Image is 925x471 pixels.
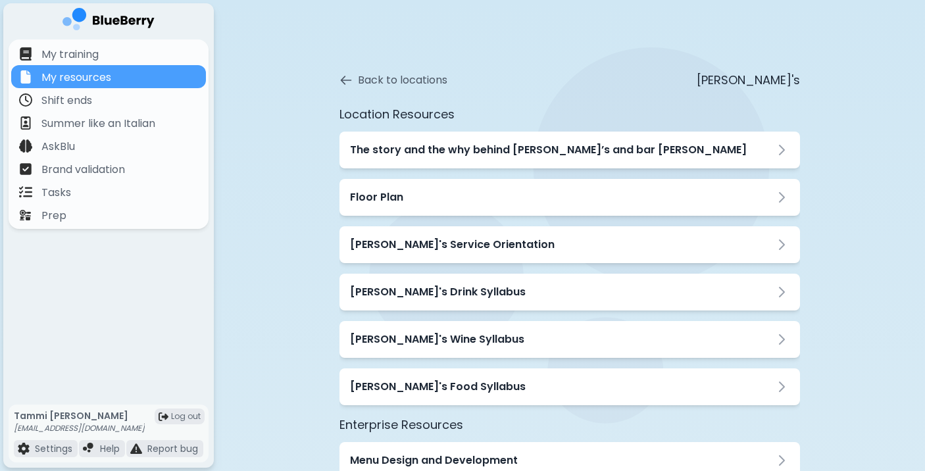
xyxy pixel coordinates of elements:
h3: [PERSON_NAME]'s Drink Syllabus [350,284,526,300]
p: Shift ends [41,93,92,109]
img: file icon [130,443,142,455]
img: file icon [18,443,30,455]
h3: Menu Design and Development [350,453,518,468]
img: company logo [63,8,155,35]
img: file icon [19,139,32,153]
h3: [PERSON_NAME]'s Service Orientation [350,237,555,253]
p: Summer like an Italian [41,116,155,132]
img: file icon [19,186,32,199]
h3: [PERSON_NAME]'s Wine Syllabus [350,332,524,347]
p: Tasks [41,185,71,201]
p: AskBlu [41,139,75,155]
img: logout [159,412,168,422]
p: Tammi [PERSON_NAME] [14,410,145,422]
button: Back to locations [339,72,447,88]
p: Help [100,443,120,455]
p: My resources [41,70,111,86]
img: file icon [19,116,32,130]
h3: Floor Plan [350,189,403,205]
p: [EMAIL_ADDRESS][DOMAIN_NAME] [14,423,145,434]
img: file icon [19,47,32,61]
p: [PERSON_NAME]'s [697,71,800,89]
img: file icon [19,162,32,176]
h3: Enterprise Resources [339,416,800,434]
span: Log out [171,411,201,422]
h3: [PERSON_NAME]'s Food Syllabus [350,379,526,395]
p: Prep [41,208,66,224]
p: Brand validation [41,162,125,178]
p: Report bug [147,443,198,455]
p: Settings [35,443,72,455]
img: file icon [19,70,32,84]
p: My training [41,47,99,62]
img: file icon [19,209,32,222]
h3: The story and the why behind [PERSON_NAME]’s and bar [PERSON_NAME] [350,142,747,158]
h3: Location Resources [339,105,800,124]
img: file icon [19,93,32,107]
img: file icon [83,443,95,455]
